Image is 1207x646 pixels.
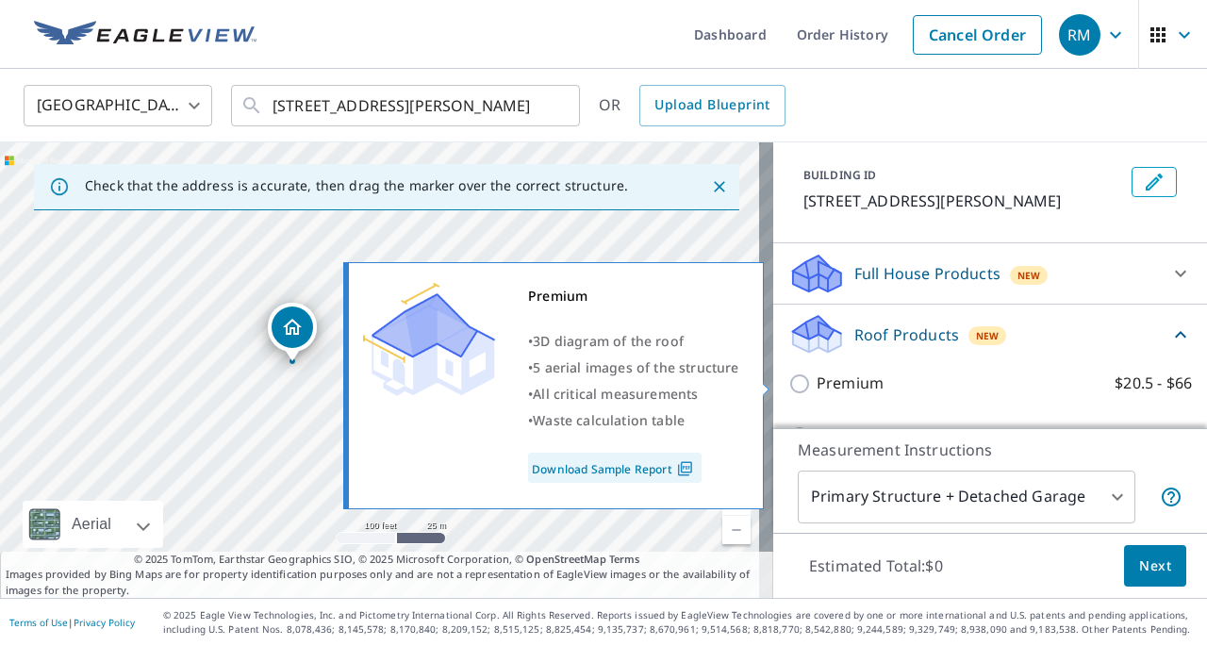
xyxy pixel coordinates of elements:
[268,303,317,361] div: Dropped pin, building 1, Residential property, 4976 Burns Rd Granite Falls, NC 28630
[654,93,769,117] span: Upload Blueprint
[528,381,739,407] div: •
[976,328,1000,343] span: New
[134,552,640,568] span: © 2025 TomTom, Earthstar Geographics SIO, © 2025 Microsoft Corporation, ©
[788,251,1192,296] div: Full House ProductsNew
[9,617,135,628] p: |
[798,439,1182,461] p: Measurement Instructions
[1160,486,1182,508] span: Your report will include the primary structure and a detached garage if one exists.
[533,332,684,350] span: 3D diagram of the roof
[34,21,256,49] img: EV Logo
[273,79,541,132] input: Search by address or latitude-longitude
[707,174,732,199] button: Close
[528,407,739,434] div: •
[1132,167,1177,197] button: Edit building 1
[526,552,605,566] a: OpenStreetMap
[1115,372,1192,395] p: $20.5 - $66
[9,616,68,629] a: Terms of Use
[817,425,930,449] p: QuickSquares™
[803,167,876,183] p: BUILDING ID
[803,190,1124,212] p: [STREET_ADDRESS][PERSON_NAME]
[74,616,135,629] a: Privacy Policy
[913,15,1042,55] a: Cancel Order
[533,358,738,376] span: 5 aerial images of the structure
[854,262,1000,285] p: Full House Products
[1139,555,1171,578] span: Next
[1017,268,1041,283] span: New
[528,283,739,309] div: Premium
[85,177,628,194] p: Check that the address is accurate, then drag the marker over the correct structure.
[817,372,884,395] p: Premium
[528,328,739,355] div: •
[1166,425,1192,449] p: $18
[1124,545,1186,588] button: Next
[639,85,785,126] a: Upload Blueprint
[798,471,1135,523] div: Primary Structure + Detached Garage
[854,323,959,346] p: Roof Products
[528,453,702,483] a: Download Sample Report
[609,552,640,566] a: Terms
[163,608,1198,637] p: © 2025 Eagle View Technologies, Inc. and Pictometry International Corp. All Rights Reserved. Repo...
[66,501,117,548] div: Aerial
[722,516,751,544] a: Current Level 18, Zoom Out
[533,411,685,429] span: Waste calculation table
[23,501,163,548] div: Aerial
[528,355,739,381] div: •
[672,460,698,477] img: Pdf Icon
[533,385,698,403] span: All critical measurements
[599,85,785,126] div: OR
[788,312,1192,356] div: Roof ProductsNew
[24,79,212,132] div: [GEOGRAPHIC_DATA]
[363,283,495,396] img: Premium
[794,545,958,587] p: Estimated Total: $0
[1059,14,1100,56] div: RM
